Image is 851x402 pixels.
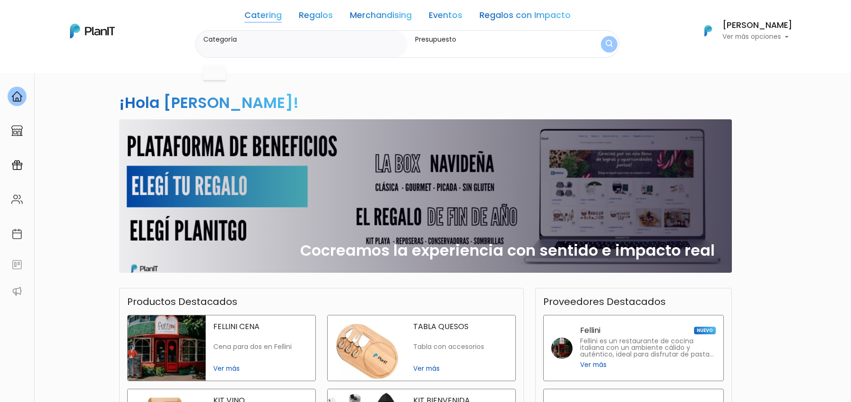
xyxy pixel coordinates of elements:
img: home-e721727adea9d79c4d83392d1f703f7f8bce08238fde08b1acbfd93340b81755.svg [11,91,23,102]
label: Categoría [203,35,404,45]
span: Ver más [213,364,308,374]
p: Fellini [580,327,600,334]
h3: Productos Destacados [127,296,237,307]
a: Fellini NUEVO Fellini es un restaurante de cocina italiana con un ambiente cálido y auténtico, id... [543,315,724,381]
a: tabla quesos TABLA QUESOS Tabla con accesorios Ver más [327,315,516,381]
label: Presupuesto [415,35,573,45]
p: Ver más opciones [722,34,792,40]
h2: ¡Hola [PERSON_NAME]! [119,92,299,113]
img: campaigns-02234683943229c281be62815700db0a1741e53638e28bf9629b52c665b00959.svg [11,160,23,171]
img: fellini cena [128,315,206,381]
img: fellini [551,338,573,359]
img: tabla quesos [328,315,406,381]
button: PlanIt Logo [PERSON_NAME] Ver más opciones [692,18,792,43]
img: search_button-432b6d5273f82d61273b3651a40e1bd1b912527efae98b1b7a1b2c0702e16a8d.svg [606,40,613,49]
h3: Proveedores Destacados [543,296,666,307]
a: Eventos [429,11,462,23]
p: TABLA QUESOS [413,323,508,331]
img: marketplace-4ceaa7011d94191e9ded77b95e3339b90024bf715f7c57f8cf31f2d8c509eaba.svg [11,125,23,136]
img: calendar-87d922413cdce8b2cf7b7f5f62616a5cf9e4887200fb71536465627b3292af00.svg [11,228,23,240]
img: people-662611757002400ad9ed0e3c099ab2801c6687ba6c219adb57efc949bc21e19d.svg [11,194,23,205]
a: Regalos con Impacto [479,11,571,23]
img: PlanIt Logo [698,20,719,41]
p: FELLINI CENA [213,323,308,331]
img: PlanIt Logo [70,24,115,38]
img: partners-52edf745621dab592f3b2c58e3bca9d71375a7ef29c3b500c9f145b62cc070d4.svg [11,286,23,297]
p: Cena para dos en Fellini [213,343,308,351]
a: Regalos [299,11,333,23]
span: Ver más [580,360,607,370]
h2: Cocreamos la experiencia con sentido e impacto real [300,241,715,259]
img: feedback-78b5a0c8f98aac82b08bfc38622c3050aee476f2c9584af64705fc4e61158814.svg [11,259,23,270]
p: Fellini es un restaurante de cocina italiana con un ambiente cálido y auténtico, ideal para disfr... [580,338,716,358]
a: fellini cena FELLINI CENA Cena para dos en Fellini Ver más [127,315,316,381]
a: Catering [244,11,282,23]
h6: [PERSON_NAME] [722,21,792,30]
a: Merchandising [350,11,412,23]
span: Ver más [413,364,508,374]
p: Tabla con accesorios [413,343,508,351]
span: NUEVO [694,327,716,334]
